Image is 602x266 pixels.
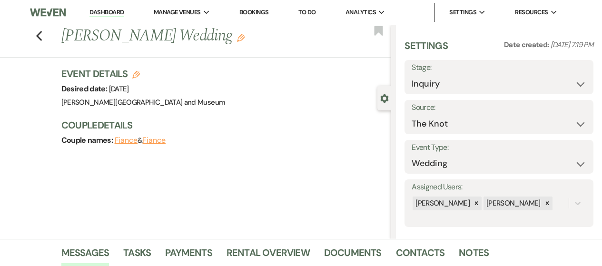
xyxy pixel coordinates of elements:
[380,93,389,102] button: Close lead details
[61,67,226,80] h3: Event Details
[239,8,269,16] a: Bookings
[396,245,445,266] a: Contacts
[30,2,65,22] img: Weven Logo
[61,245,109,266] a: Messages
[324,245,382,266] a: Documents
[115,137,138,144] button: Fiance
[123,245,151,266] a: Tasks
[412,61,586,75] label: Stage:
[142,137,166,144] button: Fiance
[515,8,548,17] span: Resources
[61,84,109,94] span: Desired date:
[504,40,551,49] span: Date created:
[345,8,376,17] span: Analytics
[227,245,310,266] a: Rental Overview
[109,84,129,94] span: [DATE]
[165,245,212,266] a: Payments
[89,8,124,17] a: Dashboard
[413,197,471,210] div: [PERSON_NAME]
[412,141,586,155] label: Event Type:
[412,180,586,194] label: Assigned Users:
[237,33,245,42] button: Edit
[459,245,489,266] a: Notes
[405,39,448,60] h3: Settings
[61,118,382,132] h3: Couple Details
[61,98,226,107] span: [PERSON_NAME][GEOGRAPHIC_DATA] and Museum
[484,197,542,210] div: [PERSON_NAME]
[154,8,201,17] span: Manage Venues
[412,101,586,115] label: Source:
[115,136,166,145] span: &
[61,25,322,48] h1: [PERSON_NAME] Wedding
[61,135,115,145] span: Couple names:
[551,40,593,49] span: [DATE] 7:19 PM
[449,8,476,17] span: Settings
[298,8,316,16] a: To Do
